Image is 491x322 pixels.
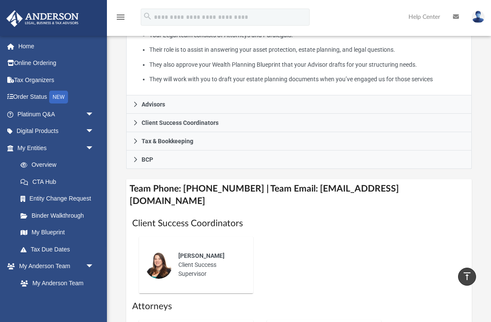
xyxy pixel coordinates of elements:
[115,12,126,22] i: menu
[6,258,103,275] a: My Anderson Teamarrow_drop_down
[6,38,107,55] a: Home
[86,258,103,275] span: arrow_drop_down
[178,252,225,259] span: [PERSON_NAME]
[145,251,172,279] img: thumbnail
[12,241,107,258] a: Tax Due Dates
[142,138,193,144] span: Tax & Bookkeeping
[6,123,107,140] a: Digital Productsarrow_drop_down
[126,151,472,169] a: BCP
[143,12,152,21] i: search
[132,300,466,313] h1: Attorneys
[49,91,68,103] div: NEW
[6,71,107,89] a: Tax Organizers
[6,106,107,123] a: Platinum Q&Aarrow_drop_down
[12,224,103,241] a: My Blueprint
[6,55,107,72] a: Online Ordering
[149,59,465,70] li: They also approve your Wealth Planning Blueprint that your Advisor drafts for your structuring ne...
[86,123,103,140] span: arrow_drop_down
[12,190,107,207] a: Entity Change Request
[133,15,465,85] p: What My Attorneys & Paralegals Do:
[12,275,98,292] a: My Anderson Team
[126,132,472,151] a: Tax & Bookkeeping
[132,217,466,230] h1: Client Success Coordinators
[12,173,107,190] a: CTA Hub
[149,44,465,55] li: Their role is to assist in answering your asset protection, estate planning, and legal questions.
[458,268,476,286] a: vertical_align_top
[149,74,465,85] li: They will work with you to draft your estate planning documents when you’ve engaged us for those ...
[472,11,485,23] img: User Pic
[462,271,472,281] i: vertical_align_top
[12,157,107,174] a: Overview
[142,120,219,126] span: Client Success Coordinators
[115,16,126,22] a: menu
[4,10,81,27] img: Anderson Advisors Platinum Portal
[12,292,103,309] a: Anderson System
[172,245,247,284] div: Client Success Supervisor
[86,139,103,157] span: arrow_drop_down
[6,139,107,157] a: My Entitiesarrow_drop_down
[6,89,107,106] a: Order StatusNEW
[142,101,165,107] span: Advisors
[126,114,472,132] a: Client Success Coordinators
[126,95,472,114] a: Advisors
[126,9,472,96] div: Attorneys & Paralegals
[142,157,153,162] span: BCP
[86,106,103,123] span: arrow_drop_down
[126,179,472,211] h4: Team Phone: [PHONE_NUMBER] | Team Email: [EMAIL_ADDRESS][DOMAIN_NAME]
[12,207,107,224] a: Binder Walkthrough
